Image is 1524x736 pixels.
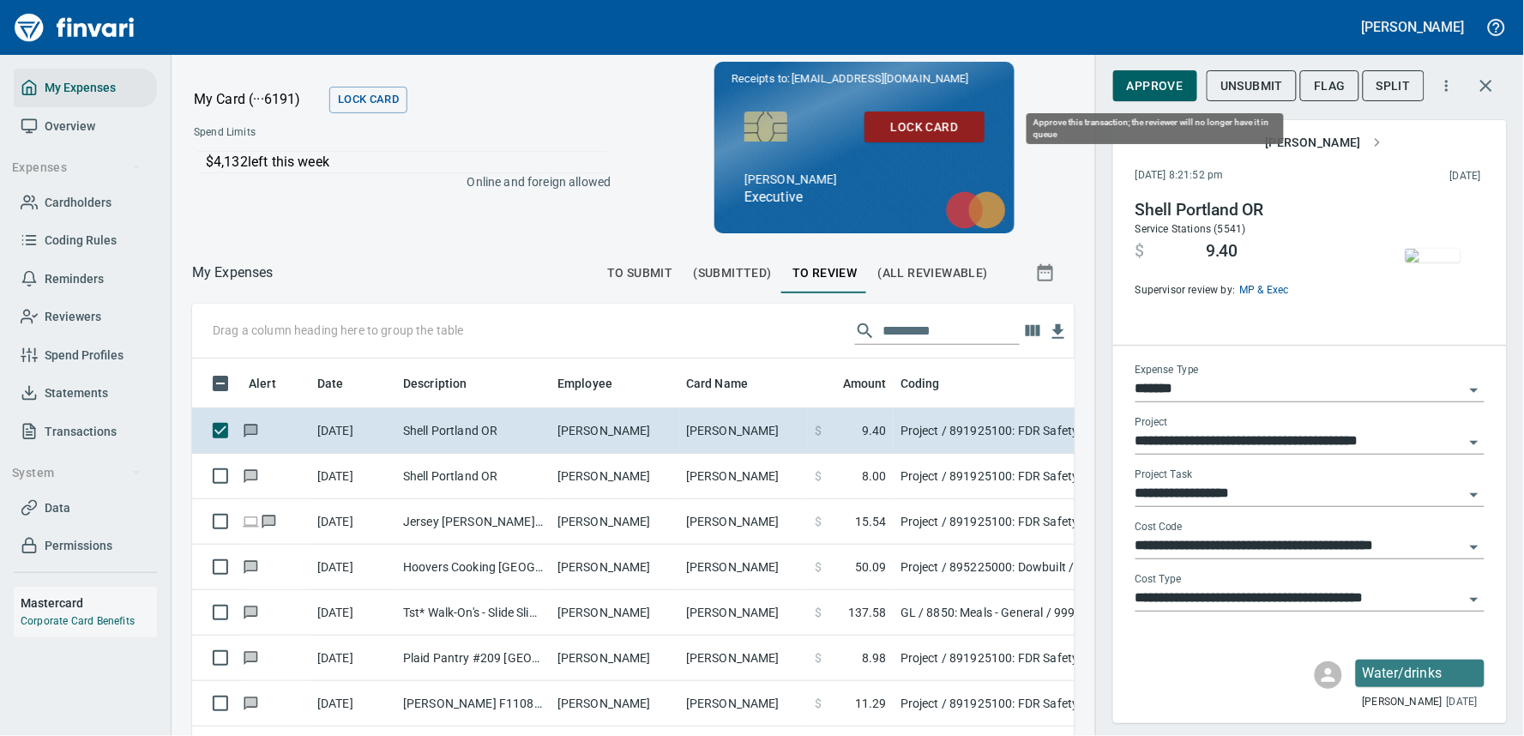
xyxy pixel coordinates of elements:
[679,636,808,681] td: [PERSON_NAME]
[792,262,858,284] span: To Review
[557,373,635,394] span: Employee
[403,373,467,394] span: Description
[1135,167,1337,184] span: [DATE] 8:21:52 pm
[14,527,157,565] a: Permissions
[815,513,822,530] span: $
[310,636,396,681] td: [DATE]
[551,681,679,727] td: [PERSON_NAME]
[249,373,276,394] span: Alert
[1045,319,1071,345] button: Download Table
[1135,418,1168,428] label: Project
[855,513,887,530] span: 15.54
[1376,75,1411,97] span: Split
[551,545,679,590] td: [PERSON_NAME]
[1258,127,1388,159] button: [PERSON_NAME]
[855,695,887,712] span: 11.29
[732,70,997,87] p: Receipts to:
[45,421,117,443] span: Transactions
[310,545,396,590] td: [DATE]
[815,604,822,621] span: $
[815,558,822,576] span: $
[551,454,679,499] td: [PERSON_NAME]
[45,345,123,366] span: Spend Profiles
[45,77,116,99] span: My Expenses
[894,590,1322,636] td: GL / 8850: Meals - General / 999NO: Other-[GEOGRAPHIC_DATA]
[10,7,139,48] a: Finvari
[894,636,1322,681] td: Project / 891925100: FDR Safety Solutions Training GA / TRAINING: Training / 621200: Additional S...
[1447,694,1478,711] span: [DATE]
[14,260,157,299] a: Reminders
[686,373,748,394] span: Card Name
[1135,470,1193,480] label: Project Task
[396,545,551,590] td: Hoovers Cooking [GEOGRAPHIC_DATA] [GEOGRAPHIC_DATA]
[1314,75,1346,97] span: Flag
[557,373,612,394] span: Employee
[1135,223,1246,235] span: Service Stations (5541)
[14,221,157,260] a: Coding Rules
[821,373,887,394] span: Amount
[310,499,396,545] td: [DATE]
[1362,18,1465,36] h5: [PERSON_NAME]
[1135,241,1145,262] span: $
[180,173,611,190] p: Online and foreign allowed
[679,454,808,499] td: [PERSON_NAME]
[14,336,157,375] a: Spend Profiles
[894,545,1322,590] td: Project / 895225000: Dowbuilt / AUDITS: Audits / 621200: Additional Services - Non Reimbursable /...
[192,262,274,283] nav: breadcrumb
[194,89,322,110] p: My Card (···6191)
[206,152,606,172] p: $4,132 left this week
[864,112,985,143] button: Lock Card
[310,454,396,499] td: [DATE]
[21,594,157,612] h6: Mastercard
[45,116,95,137] span: Overview
[679,408,808,454] td: [PERSON_NAME]
[242,697,260,709] span: Has messages
[1466,65,1507,106] button: Close transaction
[790,70,970,87] span: [EMAIL_ADDRESS][DOMAIN_NAME]
[310,681,396,727] td: [DATE]
[194,124,431,142] span: Spend Limits
[242,470,260,481] span: Has messages
[1462,378,1486,402] button: Open
[317,373,366,394] span: Date
[894,681,1322,727] td: Project / 891925100: FDR Safety Solutions Training GA / TRAINING: Training / 621200: Additional S...
[310,590,396,636] td: [DATE]
[213,322,464,339] p: Drag a column heading here to group the table
[679,499,808,545] td: [PERSON_NAME]
[1462,483,1486,507] button: Open
[396,408,551,454] td: Shell Portland OR
[396,454,551,499] td: Shell Portland OR
[878,117,971,138] span: Lock Card
[1135,365,1199,376] label: Expense Type
[679,681,808,727] td: [PERSON_NAME]
[21,615,135,627] a: Corporate Card Benefits
[1113,70,1197,102] button: Approve
[1127,75,1184,97] span: Approve
[815,695,822,712] span: $
[1265,132,1382,154] span: [PERSON_NAME]
[1462,588,1486,612] button: Open
[14,298,157,336] a: Reviewers
[607,262,673,284] span: To Submit
[45,192,111,214] span: Cardholders
[45,230,117,251] span: Coding Rules
[848,604,887,621] span: 137.58
[843,373,887,394] span: Amount
[878,262,988,284] span: (All Reviewable)
[551,636,679,681] td: [PERSON_NAME]
[679,590,808,636] td: [PERSON_NAME]
[45,498,70,519] span: Data
[551,590,679,636] td: [PERSON_NAME]
[396,590,551,636] td: Tst* Walk-On's - Slide Slidell LA
[1428,67,1466,105] button: More
[1135,575,1182,585] label: Cost Type
[894,454,1322,499] td: Project / 891925100: FDR Safety Solutions Training GA / TRAINING: Training / 621200: Additional S...
[14,184,157,222] a: Cardholders
[12,157,142,178] span: Expenses
[937,183,1015,238] img: mastercard.svg
[1207,70,1297,102] button: Unsubmit
[862,422,887,439] span: 9.40
[242,561,260,572] span: Has messages
[310,408,396,454] td: [DATE]
[551,408,679,454] td: [PERSON_NAME]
